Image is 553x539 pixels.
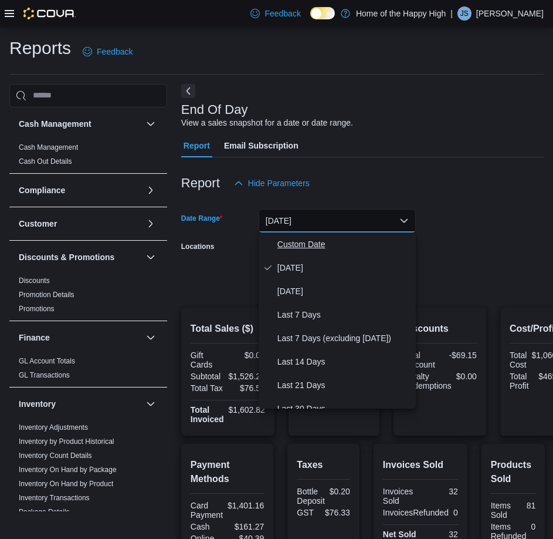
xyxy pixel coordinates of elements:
div: $1,526.29 [229,372,265,381]
div: View a sales snapshot for a date or date range. [181,117,353,129]
span: Feedback [264,8,300,19]
a: Inventory On Hand by Product [19,480,113,488]
strong: Net Sold [383,530,416,539]
a: Promotion Details [19,291,74,299]
span: GL Transactions [19,370,70,380]
h3: Discounts & Promotions [19,251,114,263]
div: 81 [515,501,535,510]
span: Inventory On Hand by Product [19,479,113,489]
h3: Compliance [19,184,65,196]
div: Total Profit [510,372,534,390]
p: [PERSON_NAME] [476,6,544,21]
h3: Report [181,176,220,190]
a: Inventory by Product Historical [19,437,114,446]
h3: Cash Management [19,118,91,130]
span: [DATE] [277,284,411,298]
a: Discounts [19,277,50,285]
span: Last 21 Days [277,378,411,392]
strong: Total Invoiced [191,405,224,424]
span: Inventory Transactions [19,493,90,503]
button: [DATE] [259,209,416,233]
button: Inventory [144,397,158,411]
a: Feedback [78,40,137,63]
div: Card Payment [191,501,223,520]
a: Cash Management [19,143,78,151]
span: Feedback [97,46,133,58]
span: JS [460,6,469,21]
div: -$69.15 [442,351,477,360]
button: Customer [19,218,141,230]
div: 32 [423,487,458,496]
input: Dark Mode [310,7,335,19]
a: Package Details [19,508,70,516]
span: Last 14 Days [277,355,411,369]
a: Promotions [19,305,55,313]
span: Report [184,134,210,157]
span: Cash Management [19,143,78,152]
div: 32 [423,530,458,539]
h2: Payment Methods [191,458,264,486]
h3: Inventory [19,398,56,410]
button: Compliance [144,183,158,197]
button: Compliance [19,184,141,196]
span: Last 7 Days (excluding [DATE]) [277,331,411,345]
button: Customer [144,217,158,231]
div: Discounts & Promotions [9,274,167,321]
h2: Taxes [297,458,350,472]
p: Home of the Happy High [356,6,446,21]
h3: End Of Day [181,103,248,117]
a: Cash Out Details [19,157,72,166]
div: Items Sold [491,501,511,520]
h2: Total Sales ($) [191,322,265,336]
div: Finance [9,354,167,387]
span: Promotions [19,304,55,314]
div: Gift Cards [191,351,226,369]
a: Inventory On Hand by Package [19,466,117,474]
div: $161.27 [230,522,264,531]
span: Email Subscription [224,134,298,157]
button: Discounts & Promotions [19,251,141,263]
h1: Reports [9,36,71,60]
button: Finance [19,332,141,343]
label: Date Range [181,214,223,223]
span: Hide Parameters [248,177,310,189]
div: InvoicesRefunded [383,508,449,517]
button: Discounts & Promotions [144,250,158,264]
div: $0.00 [230,351,265,360]
div: Bottle Deposit [297,487,324,506]
h2: Invoices Sold [383,458,458,472]
span: Last 30 Days [277,402,411,416]
button: Cash Management [144,117,158,131]
a: Feedback [246,2,305,25]
span: Inventory Adjustments [19,423,88,432]
div: Select listbox [259,233,416,409]
div: Subtotal [191,372,224,381]
div: Invoices Sold [383,487,418,506]
div: Loyalty Redemptions [403,372,452,390]
div: $0.20 [330,487,350,496]
div: Cash [191,522,225,531]
a: GL Transactions [19,371,70,379]
button: Cash Management [19,118,141,130]
span: Custom Date [277,237,411,251]
span: [DATE] [277,261,411,275]
span: Inventory by Product Historical [19,437,114,446]
button: Hide Parameters [229,171,314,195]
a: Inventory Transactions [19,494,90,502]
div: Total Cost [510,351,527,369]
div: $76.33 [325,508,350,517]
img: Cova [23,8,76,19]
div: $1,602.82 [229,405,265,415]
p: | [450,6,453,21]
button: Inventory [19,398,141,410]
span: Inventory Count Details [19,451,92,460]
h2: Products Sold [491,458,536,486]
div: Cash Management [9,140,167,173]
div: 0 [531,522,535,531]
div: GST [297,508,320,517]
span: Package Details [19,507,70,517]
div: 0 [453,508,458,517]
